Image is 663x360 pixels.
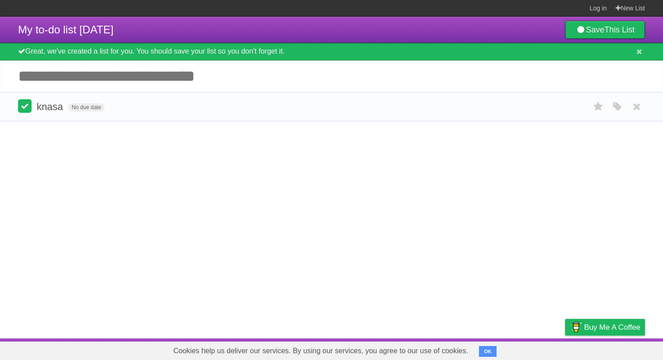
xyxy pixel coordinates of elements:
[445,341,464,358] a: About
[18,23,114,36] span: My to-do list [DATE]
[523,341,543,358] a: Terms
[164,342,477,360] span: Cookies help us deliver our services. By using our services, you agree to our use of cookies.
[553,341,577,358] a: Privacy
[565,21,645,39] a: SaveThis List
[18,99,32,113] label: Done
[479,346,497,357] button: OK
[604,25,635,34] b: This List
[590,99,607,114] label: Star task
[475,341,511,358] a: Developers
[68,103,105,111] span: No due date
[565,319,645,336] a: Buy me a coffee
[37,101,65,112] span: knasa
[570,319,582,335] img: Buy me a coffee
[584,319,640,335] span: Buy me a coffee
[588,341,645,358] a: Suggest a feature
